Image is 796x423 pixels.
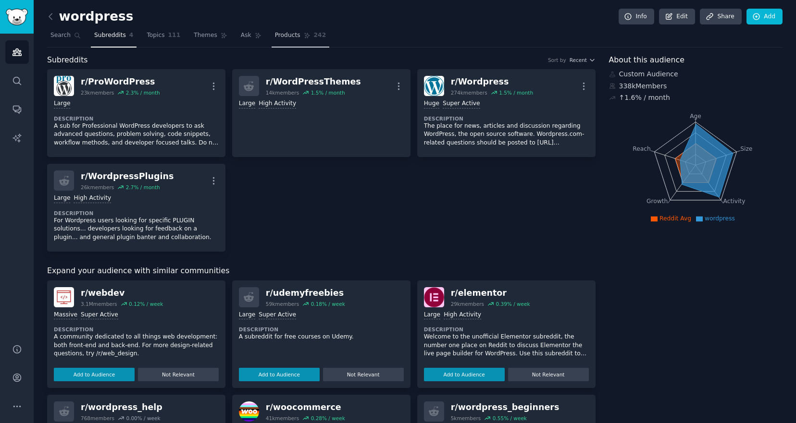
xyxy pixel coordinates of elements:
div: r/ wordpress_beginners [451,401,560,413]
div: Huge [424,99,439,109]
a: r/WordPressThemes14kmembers1.5% / monthLargeHigh Activity [232,69,410,157]
div: Large [239,311,255,320]
span: About this audience [609,54,684,66]
p: The place for news, articles and discussion regarding WordPress, the open source software. Wordpr... [424,122,589,147]
img: elementor [424,287,444,307]
img: GummySearch logo [6,9,28,25]
div: ↑ 1.6 % / month [619,93,670,103]
div: r/ woocommerce [266,401,345,413]
div: r/ udemyfreebies [266,287,345,299]
div: Super Active [259,311,296,320]
button: Add to Audience [424,368,505,381]
div: r/ WordpressPlugins [81,170,174,182]
img: ProWordPress [54,76,74,96]
div: 0.12 % / week [129,301,163,307]
img: woocommerce [239,401,259,422]
span: wordpress [705,215,735,222]
a: Products242 [272,28,329,48]
tspan: Size [740,145,752,152]
div: Super Active [81,311,118,320]
tspan: Growth [647,198,668,205]
div: Custom Audience [609,69,783,79]
div: r/ elementor [451,287,530,299]
a: Ask [237,28,265,48]
button: Not Relevant [138,368,219,381]
div: 0.55 % / week [493,415,527,422]
div: 1.5 % / month [499,89,533,96]
span: 242 [314,31,326,40]
div: Large [54,194,70,203]
div: r/ wordpress_help [81,401,162,413]
div: Super Active [443,99,480,109]
button: Add to Audience [54,368,135,381]
div: High Activity [259,99,296,109]
dt: Description [54,326,219,333]
span: Ask [241,31,251,40]
tspan: Activity [723,198,745,205]
h2: wordpress [47,9,133,24]
div: 3.1M members [81,301,117,307]
div: 59k members [266,301,299,307]
dt: Description [424,115,589,122]
span: Reddit Avg [659,215,691,222]
p: A sub for Professional WordPress developers to ask advanced questions, problem solving, code snip... [54,122,219,147]
span: Themes [194,31,217,40]
div: High Activity [74,194,111,203]
div: 41k members [266,415,299,422]
button: Not Relevant [323,368,404,381]
div: 2.3 % / month [126,89,160,96]
span: Subreddits [94,31,126,40]
p: A community dedicated to all things web development: both front-end and back-end. For more design... [54,333,219,358]
a: Themes [190,28,231,48]
div: 29k members [451,301,484,307]
div: 0.00 % / week [126,415,160,422]
div: r/ webdev [81,287,163,299]
div: 0.18 % / week [311,301,345,307]
div: 14k members [266,89,299,96]
div: 768 members [81,415,114,422]
span: Search [50,31,71,40]
p: Welcome to the unofficial Elementor subreddit, the number one place on Reddit to discuss Elemento... [424,333,589,358]
div: Large [239,99,255,109]
p: A subreddit for free courses on Udemy. [239,333,404,341]
div: 0.28 % / week [311,415,345,422]
span: Products [275,31,300,40]
button: Recent [570,57,596,63]
div: r/ WordPressThemes [266,76,361,88]
div: Massive [54,311,77,320]
tspan: Reach [633,145,651,152]
a: r/WordpressPlugins26kmembers2.7% / monthLargeHigh ActivityDescriptionFor Wordpress users looking ... [47,164,225,252]
a: Edit [659,9,695,25]
div: r/ ProWordPress [81,76,160,88]
span: Expand your audience with similar communities [47,265,229,277]
a: Search [47,28,84,48]
div: High Activity [444,311,481,320]
span: Recent [570,57,587,63]
div: 274k members [451,89,487,96]
dt: Description [239,326,404,333]
img: webdev [54,287,74,307]
div: 2.7 % / month [126,184,160,191]
div: r/ Wordpress [451,76,533,88]
a: ProWordPressr/ProWordPress23kmembers2.3% / monthLargeDescriptionA sub for Professional WordPress ... [47,69,225,157]
a: Subreddits4 [91,28,137,48]
div: 5k members [451,415,481,422]
a: Info [619,9,654,25]
span: Topics [147,31,164,40]
a: Add [746,9,783,25]
div: Sort by [548,57,566,63]
a: Wordpressr/Wordpress274kmembers1.5% / monthHugeSuper ActiveDescriptionThe place for news, article... [417,69,596,157]
dt: Description [54,115,219,122]
div: 1.5 % / month [311,89,345,96]
span: 4 [129,31,134,40]
div: 338k Members [609,81,783,91]
button: Add to Audience [239,368,320,381]
div: 26k members [81,184,114,191]
a: Topics111 [143,28,184,48]
tspan: Age [690,113,701,120]
img: Wordpress [424,76,444,96]
div: Large [424,311,440,320]
button: Not Relevant [508,368,589,381]
a: Share [700,9,741,25]
div: Large [54,99,70,109]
